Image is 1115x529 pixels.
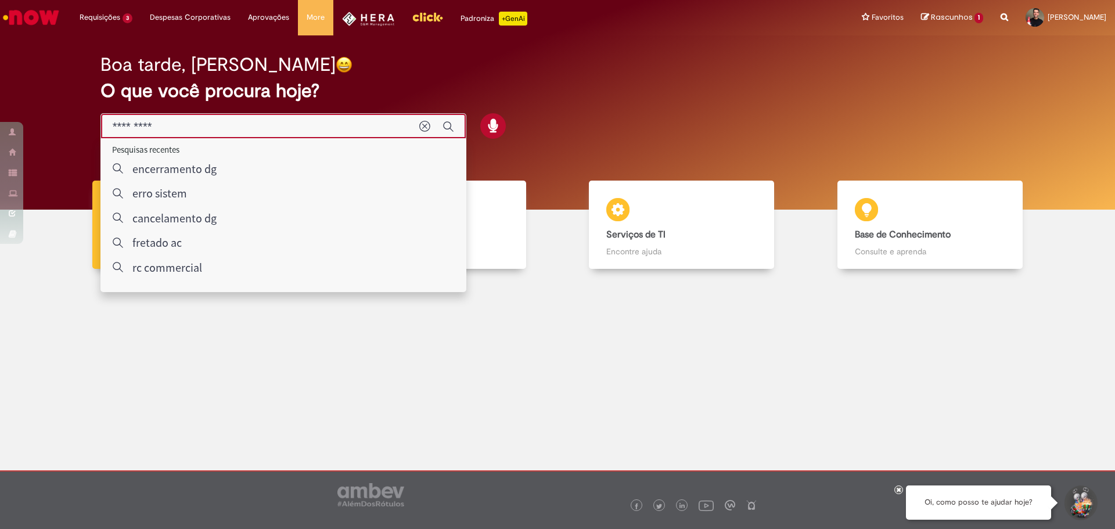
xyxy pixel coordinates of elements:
img: logo_footer_youtube.png [699,498,714,513]
span: 3 [123,13,132,23]
img: logo_footer_ambev_rotulo_gray.png [337,483,404,506]
a: Rascunhos [921,12,983,23]
b: Base de Conhecimento [855,229,951,240]
img: happy-face.png [336,56,353,73]
img: HeraLogo.png [342,12,395,26]
a: Base de Conhecimento Consulte e aprenda [806,181,1055,269]
a: Serviços de TI Encontre ajuda [557,181,806,269]
span: Requisições [80,12,120,23]
p: Encontre ajuda [606,246,757,257]
a: Tirar dúvidas Tirar dúvidas com Lupi Assist e Gen Ai [61,181,310,269]
span: Rascunhos [931,12,973,23]
button: Iniciar Conversa de Suporte [1063,485,1098,520]
img: click_logo_yellow_360x200.png [412,8,443,26]
img: logo_footer_linkedin.png [679,503,685,510]
span: 1 [974,13,983,23]
div: Oi, como posso te ajudar hoje? [906,485,1051,520]
span: Despesas Corporativas [150,12,231,23]
span: Aprovações [248,12,289,23]
img: logo_footer_workplace.png [725,500,735,510]
p: +GenAi [499,12,527,26]
p: Consulte e aprenda [855,246,1005,257]
span: More [307,12,325,23]
b: Serviços de TI [606,229,666,240]
img: logo_footer_twitter.png [656,503,662,509]
img: logo_footer_facebook.png [634,503,639,509]
span: Favoritos [872,12,904,23]
img: ServiceNow [1,6,61,29]
h2: Boa tarde, [PERSON_NAME] [100,55,336,75]
img: logo_footer_naosei.png [746,500,757,510]
div: Padroniza [461,12,527,26]
h2: O que você procura hoje? [100,81,1015,101]
span: [PERSON_NAME] [1048,12,1106,22]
